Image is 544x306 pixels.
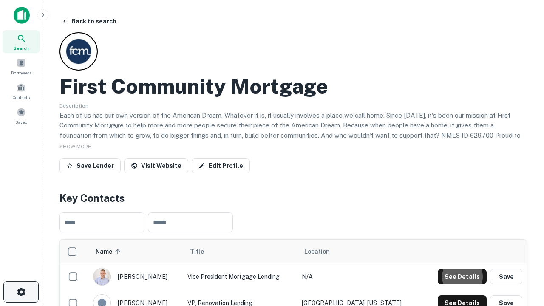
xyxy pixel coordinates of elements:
[304,246,330,257] span: Location
[438,269,487,284] button: See Details
[59,74,328,99] h2: First Community Mortgage
[501,211,544,252] iframe: Chat Widget
[192,158,250,173] a: Edit Profile
[59,110,527,150] p: Each of us has our own version of the American Dream. Whatever it is, it usually involves a place...
[490,269,522,284] button: Save
[11,69,31,76] span: Borrowers
[3,79,40,102] a: Contacts
[13,94,30,101] span: Contacts
[183,240,297,263] th: Title
[93,268,179,286] div: [PERSON_NAME]
[3,104,40,127] a: Saved
[58,14,120,29] button: Back to search
[89,240,183,263] th: Name
[59,144,91,150] span: SHOW MORE
[3,30,40,53] a: Search
[15,119,28,125] span: Saved
[190,246,215,257] span: Title
[96,246,123,257] span: Name
[14,45,29,51] span: Search
[3,55,40,78] a: Borrowers
[59,190,527,206] h4: Key Contacts
[183,263,297,290] td: Vice President Mortgage Lending
[297,240,421,263] th: Location
[59,158,121,173] button: Save Lender
[14,7,30,24] img: capitalize-icon.png
[93,268,110,285] img: 1520878720083
[124,158,188,173] a: Visit Website
[59,103,88,109] span: Description
[297,263,421,290] td: N/A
